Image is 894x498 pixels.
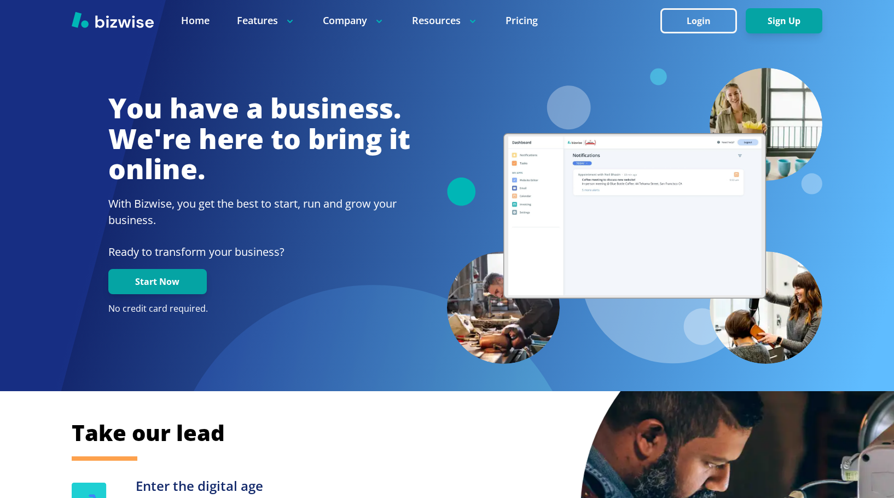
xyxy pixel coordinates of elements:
[746,16,822,26] a: Sign Up
[72,418,823,448] h2: Take our lead
[108,303,410,315] p: No credit card required.
[660,8,737,33] button: Login
[108,244,410,260] p: Ready to transform your business?
[746,8,822,33] button: Sign Up
[108,277,207,287] a: Start Now
[108,196,410,228] h2: With Bizwise, you get the best to start, run and grow your business.
[108,269,207,294] button: Start Now
[108,93,410,185] h1: You have a business. We're here to bring it online.
[237,14,295,27] p: Features
[412,14,478,27] p: Resources
[506,14,538,27] a: Pricing
[660,16,746,26] a: Login
[181,14,210,27] a: Home
[323,14,385,27] p: Company
[136,477,447,495] h3: Enter the digital age
[72,12,154,28] img: Bizwise Logo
